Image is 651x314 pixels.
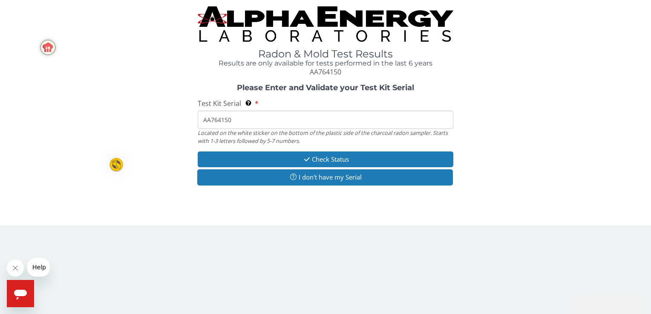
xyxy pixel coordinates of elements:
[237,83,414,92] strong: Please Enter and Validate your Test Kit Serial
[198,49,453,60] h1: Radon & Mold Test Results
[198,60,453,67] h4: Results are only available for tests performed in the last 6 years
[197,169,452,185] button: I don't have my Serial
[310,67,341,77] span: AA764150
[198,6,453,42] img: TightCrop.jpg
[7,260,24,277] iframe: Close message
[198,129,453,145] div: Located on the white sticker on the bottom of the plastic side of the charcoal radon sampler. Sta...
[198,99,241,108] span: Test Kit Serial
[27,258,50,277] iframe: Message from company
[198,151,453,167] button: Check Status
[7,280,34,307] iframe: Button to launch messaging window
